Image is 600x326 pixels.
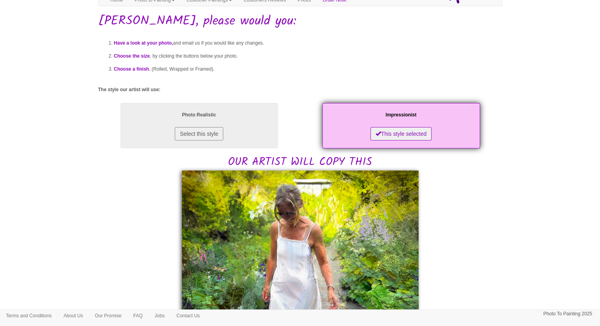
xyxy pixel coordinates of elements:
[127,310,149,322] a: FAQ
[58,310,89,322] a: About Us
[98,101,502,169] h2: OUR ARTIST WILL COPY THIS
[89,310,127,322] a: Our Promise
[98,86,161,93] label: The style our artist will use:
[543,310,592,318] p: Photo To Painting 2025
[170,310,206,322] a: Contact Us
[370,127,432,141] button: This style selected
[114,53,150,59] span: Choose the size
[98,14,502,28] h1: [PERSON_NAME], please would you:
[114,66,149,72] span: Choose a finish
[114,63,502,76] li: , (Rolled, Wrapped or Framed).
[175,127,223,141] button: Select this style
[128,111,270,119] p: Photo Realistic
[114,50,502,63] li: , by clicking the buttons below your photo.
[114,40,173,46] span: Have a look at your photo,
[149,310,170,322] a: Jobs
[330,111,472,119] p: Impressionist
[114,37,502,50] li: and email us if you would like any changes.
